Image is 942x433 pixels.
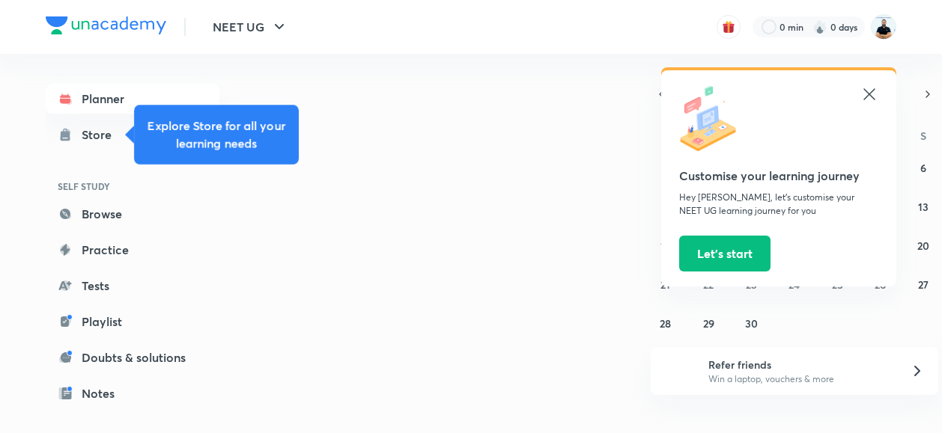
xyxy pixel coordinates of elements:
button: September 6, 2025 [911,156,935,179]
img: Company Logo [46,16,166,34]
abbr: September 13, 2025 [918,200,929,214]
a: Playlist [46,307,219,337]
abbr: September 25, 2025 [832,277,843,292]
img: Subhash Chandra Yadav [871,14,896,40]
a: Practice [46,235,219,265]
button: September 14, 2025 [654,233,678,257]
abbr: September 29, 2025 [703,316,714,331]
div: Store [82,126,121,144]
button: September 7, 2025 [654,194,678,218]
a: Tests [46,271,219,301]
h6: SELF STUDY [46,173,219,199]
abbr: September 26, 2025 [875,277,886,292]
img: referral [663,356,693,386]
h6: Refer friends [708,357,893,372]
abbr: September 23, 2025 [746,277,757,292]
abbr: September 30, 2025 [745,316,758,331]
a: Notes [46,378,219,408]
abbr: September 24, 2025 [788,277,800,292]
h5: Customise your learning journey [679,167,878,185]
a: Store [46,120,219,150]
p: Win a laptop, vouchers & more [708,372,893,386]
abbr: September 28, 2025 [660,316,671,331]
abbr: September 14, 2025 [660,239,671,253]
a: Company Logo [46,16,166,38]
img: streak [812,19,827,34]
button: September 20, 2025 [911,233,935,257]
button: NEET UG [204,12,297,42]
a: Planner [46,84,219,114]
p: Hey [PERSON_NAME], let’s customise your NEET UG learning journey for you [679,191,878,218]
button: September 27, 2025 [911,272,935,296]
img: avatar [722,20,735,34]
abbr: Saturday [920,129,926,143]
button: September 30, 2025 [740,311,764,335]
abbr: September 27, 2025 [918,277,929,292]
button: September 29, 2025 [696,311,720,335]
abbr: September 6, 2025 [920,161,926,175]
button: September 21, 2025 [654,272,678,296]
button: September 13, 2025 [911,194,935,218]
img: icon [679,85,747,153]
h5: Explore Store for all your learning needs [146,117,287,153]
button: September 28, 2025 [654,311,678,335]
button: avatar [717,15,741,39]
a: Browse [46,199,219,229]
abbr: September 22, 2025 [703,277,714,292]
abbr: September 21, 2025 [660,277,670,292]
button: Let’s start [679,236,771,271]
abbr: September 20, 2025 [917,239,929,253]
a: Doubts & solutions [46,343,219,372]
